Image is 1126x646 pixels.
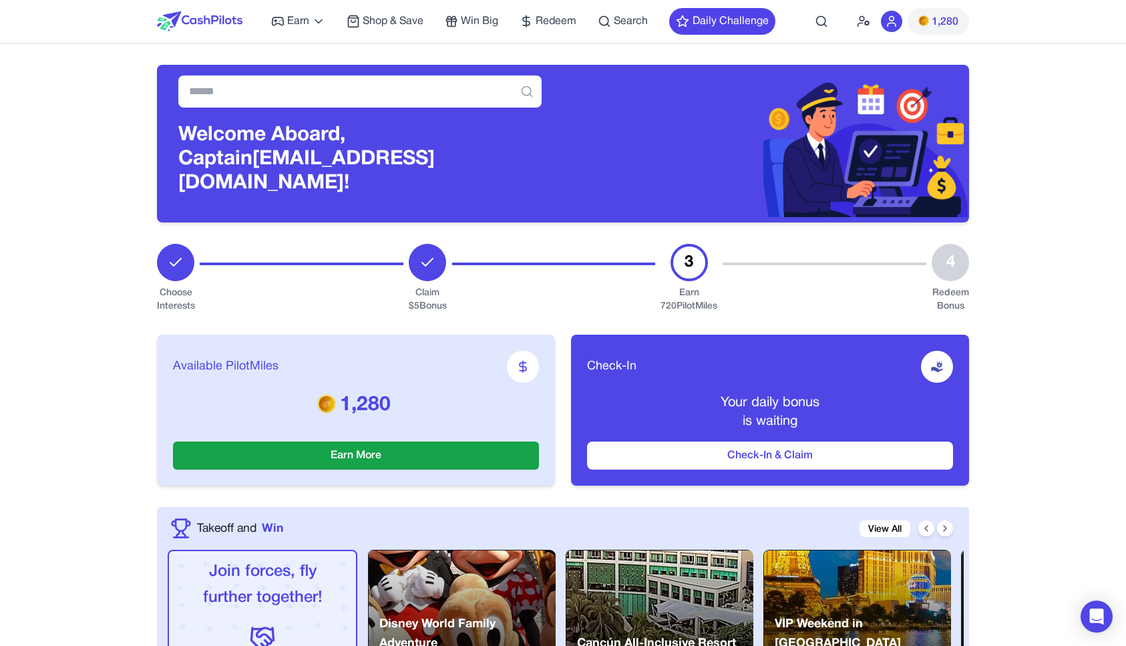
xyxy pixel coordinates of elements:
span: Redeem [536,13,576,29]
span: Takeoff and [197,520,256,537]
button: Earn More [173,442,539,470]
a: Search [598,13,648,29]
img: PMs [317,394,336,413]
span: is waiting [743,416,797,428]
span: Win [262,520,283,537]
div: Open Intercom Messenger [1081,601,1113,633]
span: Search [614,13,648,29]
a: Takeoff andWin [197,520,283,537]
button: Daily Challenge [669,8,775,35]
div: Choose Interests [157,287,194,313]
span: Win Big [461,13,498,29]
img: Header decoration [563,70,969,217]
a: Redeem [520,13,576,29]
img: PMs [918,15,929,26]
div: Redeem Bonus [932,287,969,313]
div: 4 [932,244,969,281]
button: Check-In & Claim [587,442,953,470]
a: Win Big [445,13,498,29]
span: Check-In [587,357,636,376]
p: Join forces, fly further together! [180,559,345,611]
a: Earn [271,13,325,29]
span: 1,280 [932,14,958,30]
div: 3 [671,244,708,281]
img: receive-dollar [930,360,944,373]
div: Claim $ 5 Bonus [409,287,447,313]
p: Your daily bonus [587,393,953,412]
img: CashPilots Logo [157,11,242,31]
a: Shop & Save [347,13,423,29]
h3: Welcome Aboard, Captain [EMAIL_ADDRESS][DOMAIN_NAME]! [178,124,542,196]
p: 1,280 [173,393,539,418]
button: PMs1,280 [908,8,969,35]
a: View All [860,520,910,537]
span: Earn [287,13,309,29]
div: Earn 720 PilotMiles [661,287,717,313]
span: Available PilotMiles [173,357,278,376]
span: Shop & Save [363,13,423,29]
